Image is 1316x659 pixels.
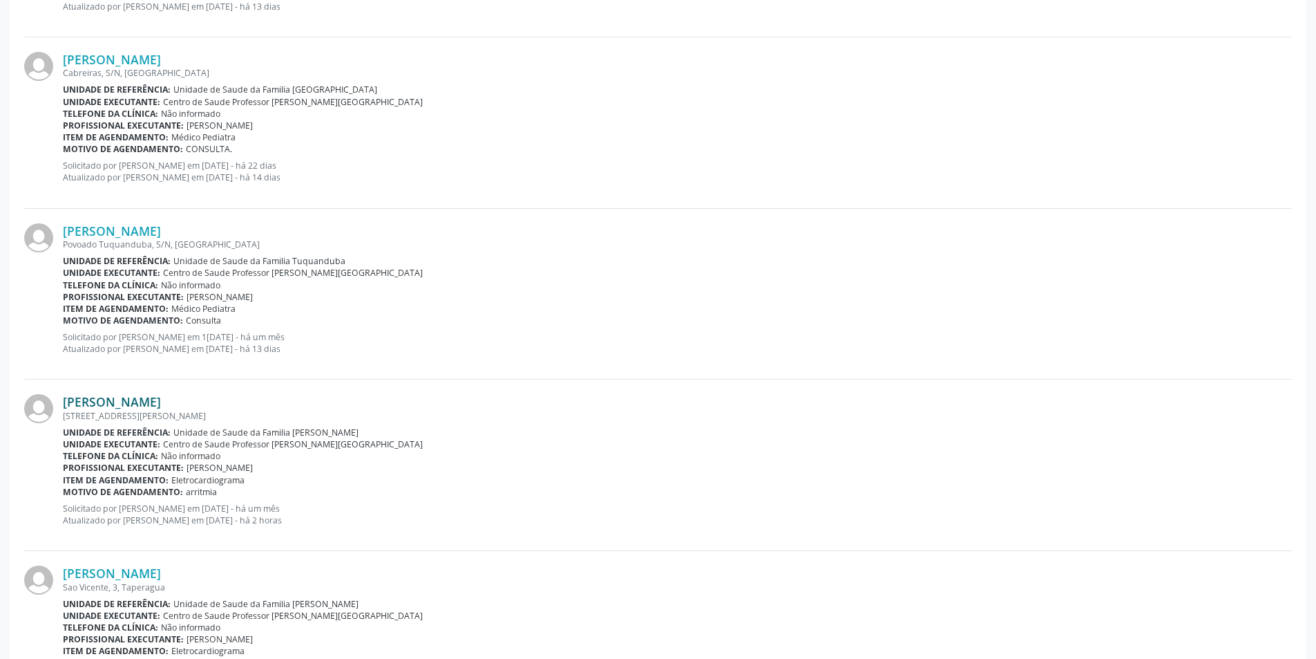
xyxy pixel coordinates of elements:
img: img [24,394,53,423]
b: Unidade de referência: [63,427,171,438]
b: Profissional executante: [63,120,184,131]
b: Item de agendamento: [63,474,169,486]
img: img [24,566,53,595]
b: Unidade executante: [63,96,160,108]
b: Profissional executante: [63,291,184,303]
div: Cabreiras, S/N, [GEOGRAPHIC_DATA] [63,67,1292,79]
a: [PERSON_NAME] [63,566,161,581]
span: Centro de Saude Professor [PERSON_NAME][GEOGRAPHIC_DATA] [163,96,423,108]
span: Não informado [161,450,220,462]
span: Centro de Saude Professor [PERSON_NAME][GEOGRAPHIC_DATA] [163,267,423,279]
div: [STREET_ADDRESS][PERSON_NAME] [63,410,1292,422]
p: Solicitado por [PERSON_NAME] em 1[DATE] - há um mês Atualizado por [PERSON_NAME] em [DATE] - há 1... [63,331,1292,355]
div: Povoado Tuquanduba, S/N, [GEOGRAPHIC_DATA] [63,239,1292,250]
span: Unidade de Saude da Familia [PERSON_NAME] [173,427,359,438]
img: img [24,52,53,81]
a: [PERSON_NAME] [63,223,161,239]
b: Unidade executante: [63,610,160,622]
span: [PERSON_NAME] [187,120,253,131]
b: Unidade executante: [63,267,160,279]
b: Unidade de referência: [63,255,171,267]
span: Não informado [161,279,220,291]
span: [PERSON_NAME] [187,291,253,303]
b: Item de agendamento: [63,303,169,315]
span: Centro de Saude Professor [PERSON_NAME][GEOGRAPHIC_DATA] [163,610,423,622]
span: Unidade de Saude da Familia [PERSON_NAME] [173,598,359,610]
b: Unidade de referência: [63,84,171,95]
p: Solicitado por [PERSON_NAME] em [DATE] - há 22 dias Atualizado por [PERSON_NAME] em [DATE] - há 1... [63,160,1292,183]
span: Unidade de Saude da Familia [GEOGRAPHIC_DATA] [173,84,377,95]
span: Eletrocardiograma [171,474,245,486]
div: Sao Vicente, 3, Taperagua [63,582,1292,593]
span: Não informado [161,108,220,120]
b: Motivo de agendamento: [63,143,183,155]
a: [PERSON_NAME] [63,394,161,409]
span: Centro de Saude Professor [PERSON_NAME][GEOGRAPHIC_DATA] [163,438,423,450]
span: CONSULTA. [186,143,232,155]
a: [PERSON_NAME] [63,52,161,67]
b: Item de agendamento: [63,131,169,143]
b: Telefone da clínica: [63,450,158,462]
span: Não informado [161,622,220,633]
span: Médico Pediatra [171,303,236,315]
b: Telefone da clínica: [63,622,158,633]
b: Telefone da clínica: [63,108,158,120]
b: Unidade executante: [63,438,160,450]
span: [PERSON_NAME] [187,462,253,474]
p: Solicitado por [PERSON_NAME] em [DATE] - há um mês Atualizado por [PERSON_NAME] em [DATE] - há 2 ... [63,503,1292,526]
span: Médico Pediatra [171,131,236,143]
b: Motivo de agendamento: [63,315,183,326]
img: img [24,223,53,252]
span: Consulta [186,315,221,326]
b: Telefone da clínica: [63,279,158,291]
span: arritmia [186,486,217,498]
b: Unidade de referência: [63,598,171,610]
span: Unidade de Saude da Familia Tuquanduba [173,255,345,267]
b: Item de agendamento: [63,645,169,657]
b: Profissional executante: [63,633,184,645]
span: [PERSON_NAME] [187,633,253,645]
span: Eletrocardiograma [171,645,245,657]
b: Profissional executante: [63,462,184,474]
b: Motivo de agendamento: [63,486,183,498]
